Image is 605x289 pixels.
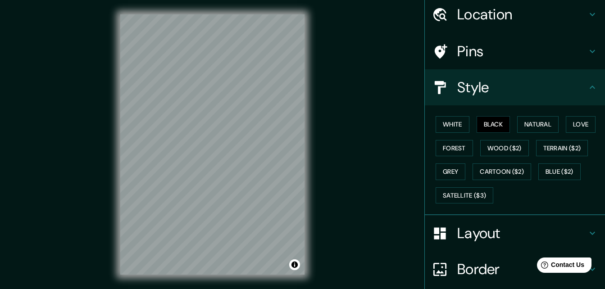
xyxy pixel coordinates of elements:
[120,14,305,275] canvas: Map
[436,187,493,204] button: Satellite ($3)
[425,251,605,287] div: Border
[457,78,587,96] h4: Style
[457,42,587,60] h4: Pins
[436,116,469,133] button: White
[436,163,465,180] button: Grey
[425,69,605,105] div: Style
[436,140,473,157] button: Forest
[536,140,588,157] button: Terrain ($2)
[477,116,510,133] button: Black
[473,163,531,180] button: Cartoon ($2)
[425,215,605,251] div: Layout
[425,33,605,69] div: Pins
[517,116,559,133] button: Natural
[525,254,595,279] iframe: Help widget launcher
[457,260,587,278] h4: Border
[566,116,596,133] button: Love
[480,140,529,157] button: Wood ($2)
[538,163,581,180] button: Blue ($2)
[289,259,300,270] button: Toggle attribution
[457,224,587,242] h4: Layout
[457,5,587,23] h4: Location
